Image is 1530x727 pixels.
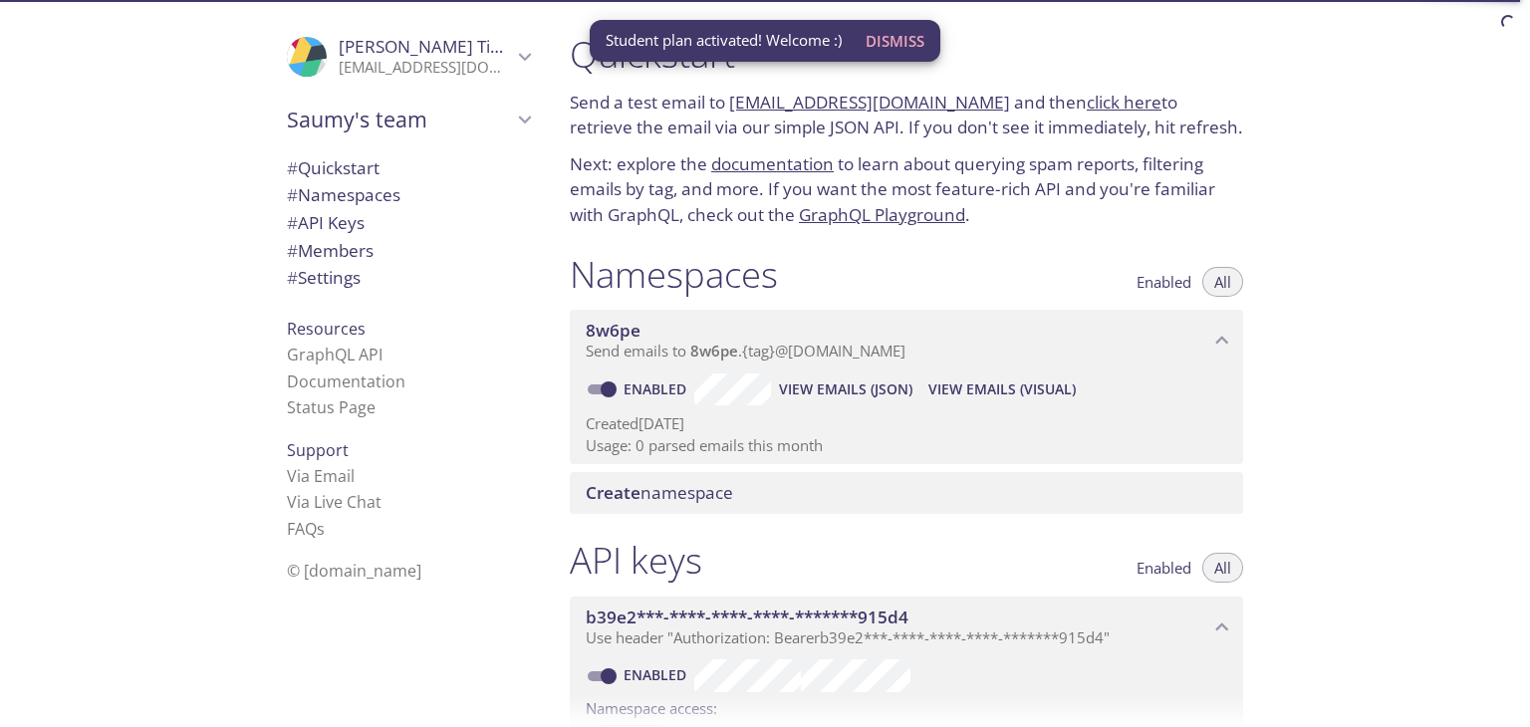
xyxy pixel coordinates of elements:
[339,35,524,58] span: [PERSON_NAME] Tiwari
[287,211,365,234] span: API Keys
[928,377,1076,401] span: View Emails (Visual)
[570,310,1243,371] div: 8w6pe namespace
[779,377,912,401] span: View Emails (JSON)
[271,94,546,145] div: Saumy's team
[858,22,932,60] button: Dismiss
[690,341,738,361] span: 8w6pe
[271,24,546,90] div: Saumy Tiwari
[271,264,546,292] div: Team Settings
[287,183,298,206] span: #
[287,396,376,418] a: Status Page
[287,156,380,179] span: Quickstart
[1125,267,1203,297] button: Enabled
[621,379,694,398] a: Enabled
[606,30,842,51] span: Student plan activated! Welcome :)
[287,183,400,206] span: Namespaces
[570,252,778,297] h1: Namespaces
[287,318,366,340] span: Resources
[799,203,965,226] a: GraphQL Playground
[586,319,640,342] span: 8w6pe
[287,266,298,289] span: #
[1202,553,1243,583] button: All
[339,58,512,78] p: [EMAIL_ADDRESS][DOMAIN_NAME]
[317,518,325,540] span: s
[729,91,1010,114] a: [EMAIL_ADDRESS][DOMAIN_NAME]
[287,344,382,365] a: GraphQL API
[586,435,1227,456] p: Usage: 0 parsed emails this month
[570,472,1243,514] div: Create namespace
[570,32,1243,77] h1: Quickstart
[586,692,717,721] label: Namespace access:
[287,518,325,540] a: FAQ
[287,491,382,513] a: Via Live Chat
[586,341,905,361] span: Send emails to . {tag} @[DOMAIN_NAME]
[570,538,702,583] h1: API keys
[1202,267,1243,297] button: All
[287,239,298,262] span: #
[287,106,512,133] span: Saumy's team
[621,665,694,684] a: Enabled
[287,370,405,392] a: Documentation
[570,151,1243,228] p: Next: explore the to learn about querying spam reports, filtering emails by tag, and more. If you...
[287,465,355,487] a: Via Email
[287,156,298,179] span: #
[271,181,546,209] div: Namespaces
[771,373,920,405] button: View Emails (JSON)
[1087,91,1161,114] a: click here
[287,211,298,234] span: #
[287,439,349,461] span: Support
[271,237,546,265] div: Members
[271,209,546,237] div: API Keys
[866,28,924,54] span: Dismiss
[287,560,421,582] span: © [DOMAIN_NAME]
[711,152,834,175] a: documentation
[920,373,1084,405] button: View Emails (Visual)
[570,90,1243,140] p: Send a test email to and then to retrieve the email via our simple JSON API. If you don't see it ...
[287,266,361,289] span: Settings
[586,481,640,504] span: Create
[586,413,1227,434] p: Created [DATE]
[271,154,546,182] div: Quickstart
[287,239,374,262] span: Members
[586,481,733,504] span: namespace
[1125,553,1203,583] button: Enabled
